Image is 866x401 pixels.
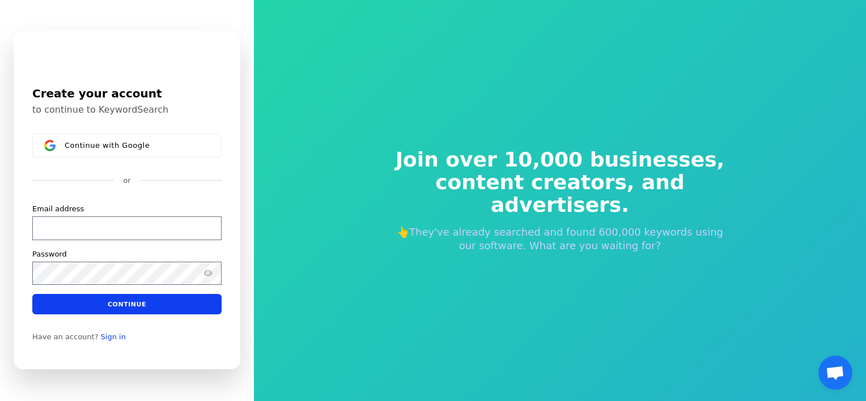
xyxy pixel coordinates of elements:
[65,141,150,150] span: Continue with Google
[123,176,130,186] p: or
[32,204,84,214] label: Email address
[32,332,99,342] span: Have an account?
[32,249,67,259] label: Password
[32,85,222,102] h1: Create your account
[101,332,126,342] a: Sign in
[201,267,215,280] button: Show password
[32,294,222,314] button: Continue
[44,140,56,151] img: Sign in with Google
[32,104,222,116] p: to continue to KeywordSearch
[818,356,852,390] a: Chat öffnen
[388,225,732,253] p: 👆They've already searched and found 600,000 keywords using our software. What are you waiting for?
[388,171,732,216] span: content creators, and advertisers.
[32,134,222,157] button: Sign in with GoogleContinue with Google
[388,148,732,171] span: Join over 10,000 businesses,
